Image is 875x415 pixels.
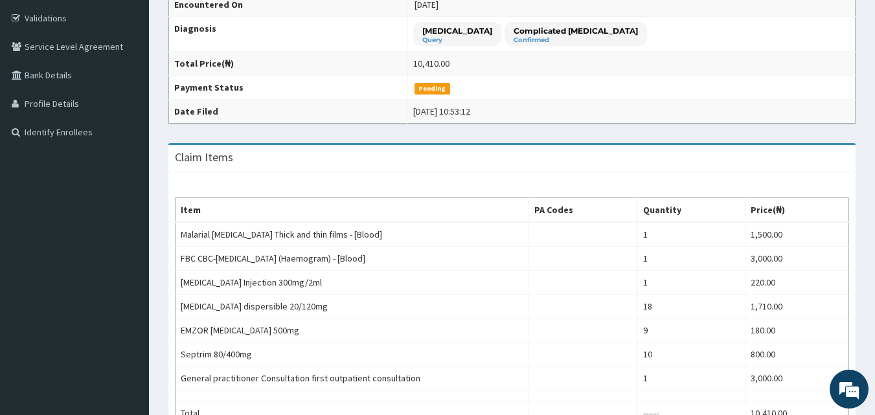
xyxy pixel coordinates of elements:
td: [MEDICAL_DATA] dispersible 20/120mg [176,295,529,319]
div: [DATE] 10:53:12 [413,105,470,118]
th: Item [176,198,529,223]
p: [MEDICAL_DATA] [422,25,492,36]
td: FBC CBC-[MEDICAL_DATA] (Haemogram) - [Blood] [176,247,529,271]
td: EMZOR [MEDICAL_DATA] 500mg [176,319,529,342]
td: 1,500.00 [745,222,849,247]
td: 220.00 [745,271,849,295]
td: 18 [638,295,745,319]
th: Payment Status [169,76,408,100]
th: PA Codes [529,198,638,223]
h3: Claim Items [175,151,233,163]
td: 1 [638,247,745,271]
div: Chat with us now [67,73,218,89]
td: 1 [638,222,745,247]
td: 1,710.00 [745,295,849,319]
td: 180.00 [745,319,849,342]
img: d_794563401_company_1708531726252_794563401 [24,65,52,97]
div: Minimize live chat window [212,6,244,38]
small: Confirmed [514,37,638,43]
td: 800.00 [745,342,849,366]
td: General practitioner Consultation first outpatient consultation [176,366,529,390]
th: Quantity [638,198,745,223]
td: 3,000.00 [745,247,849,271]
span: We're online! [75,125,179,256]
th: Price(₦) [745,198,849,223]
span: Pending [415,83,450,95]
p: Complicated [MEDICAL_DATA] [514,25,638,36]
td: 1 [638,271,745,295]
td: 1 [638,366,745,390]
th: Total Price(₦) [169,52,408,76]
td: 9 [638,319,745,342]
td: Septrim 80/400mg [176,342,529,366]
th: Diagnosis [169,17,408,52]
td: 10 [638,342,745,366]
td: 3,000.00 [745,366,849,390]
small: Query [422,37,492,43]
div: 10,410.00 [413,57,449,70]
th: Date Filed [169,100,408,124]
td: Malarial [MEDICAL_DATA] Thick and thin films - [Blood] [176,222,529,247]
textarea: Type your message and hit 'Enter' [6,277,247,322]
td: [MEDICAL_DATA] Injection 300mg/2ml [176,271,529,295]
